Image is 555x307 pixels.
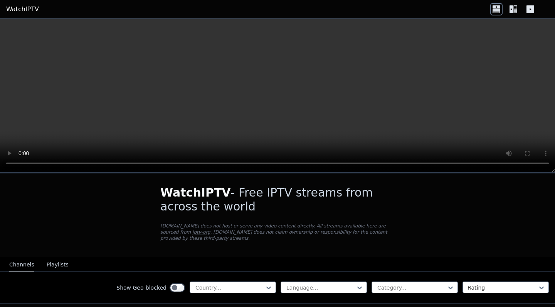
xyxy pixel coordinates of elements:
button: Channels [9,258,34,272]
a: iptv-org [192,229,210,235]
span: WatchIPTV [160,186,231,199]
button: Playlists [47,258,69,272]
a: WatchIPTV [6,5,39,14]
p: [DOMAIN_NAME] does not host or serve any video content directly. All streams available here are s... [160,223,395,241]
label: Show Geo-blocked [116,284,166,292]
h1: - Free IPTV streams from across the world [160,186,395,214]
